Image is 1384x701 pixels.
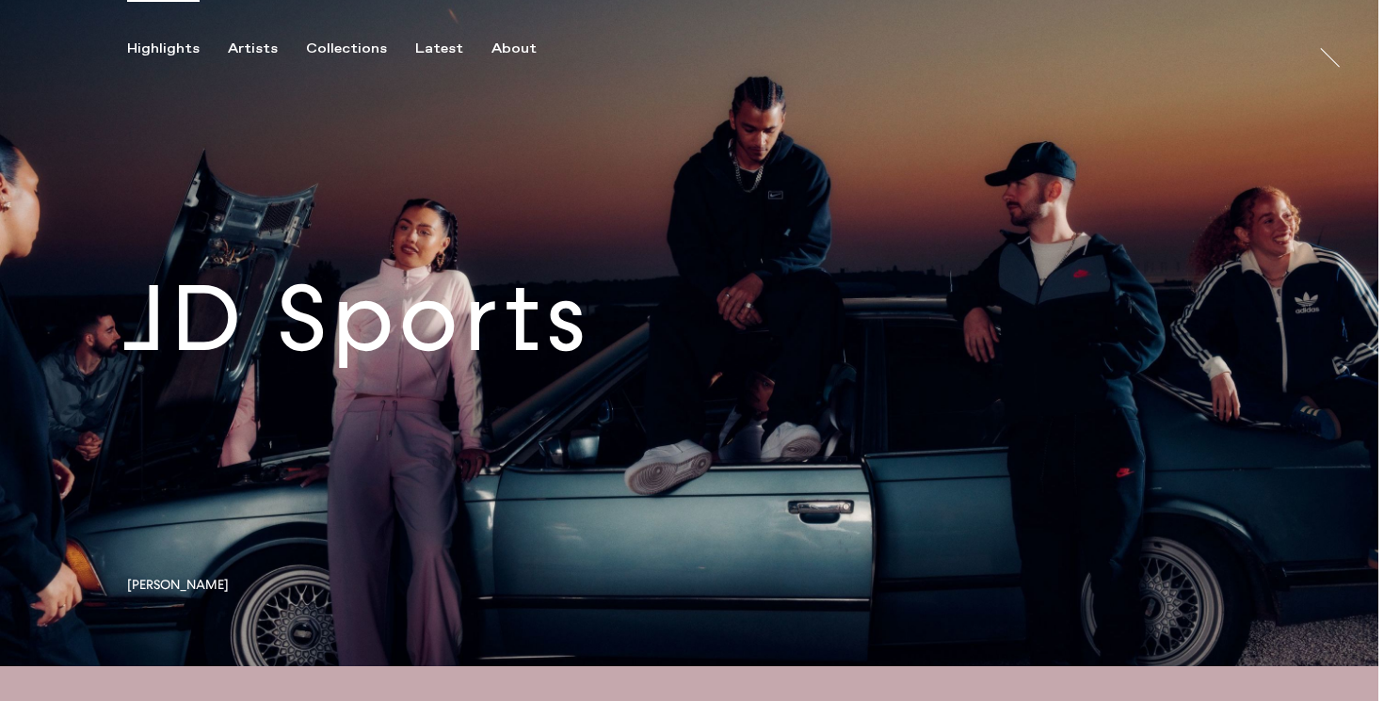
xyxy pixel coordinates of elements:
button: Highlights [127,40,228,57]
div: Highlights [127,40,200,57]
div: About [491,40,537,57]
button: About [491,40,565,57]
div: Latest [415,40,463,57]
div: Artists [228,40,278,57]
button: Artists [228,40,306,57]
button: Latest [415,40,491,57]
button: Collections [306,40,415,57]
div: Collections [306,40,387,57]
